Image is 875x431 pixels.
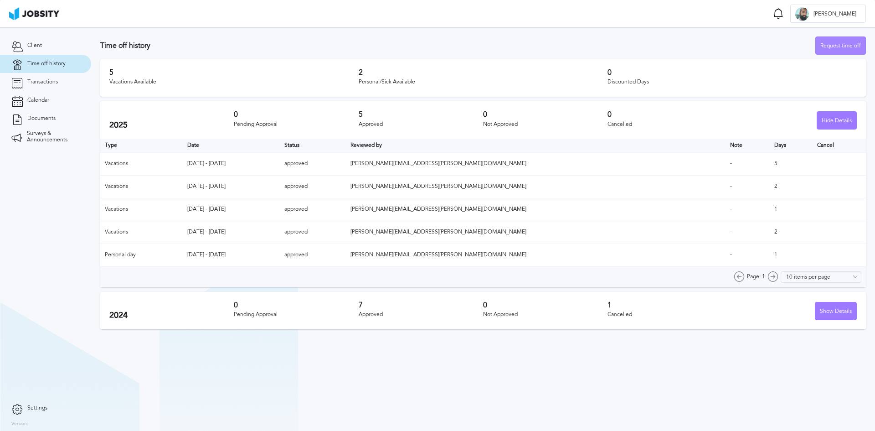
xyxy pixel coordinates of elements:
[359,301,483,309] h3: 7
[770,139,813,152] th: Days
[183,152,280,175] td: [DATE] - [DATE]
[817,112,856,130] div: Hide Details
[795,7,809,21] div: J
[109,120,234,130] h2: 2025
[350,183,526,189] span: [PERSON_NAME][EMAIL_ADDRESS][PERSON_NAME][DOMAIN_NAME]
[730,183,732,189] span: -
[607,301,732,309] h3: 1
[359,79,608,85] div: Personal/Sick Available
[607,68,857,77] h3: 0
[359,68,608,77] h3: 2
[280,198,346,221] td: approved
[27,97,49,104] span: Calendar
[809,11,861,17] span: [PERSON_NAME]
[359,312,483,318] div: Approved
[350,206,526,212] span: [PERSON_NAME][EMAIL_ADDRESS][PERSON_NAME][DOMAIN_NAME]
[817,111,857,130] button: Hide Details
[280,152,346,175] td: approved
[234,301,358,309] h3: 0
[11,421,28,427] label: Version:
[27,130,80,143] span: Surveys & Announcements
[280,175,346,198] td: approved
[109,68,359,77] h3: 5
[790,5,866,23] button: J[PERSON_NAME]
[816,37,865,55] div: Request time off
[183,139,280,152] th: Toggle SortBy
[350,228,526,235] span: [PERSON_NAME][EMAIL_ADDRESS][PERSON_NAME][DOMAIN_NAME]
[109,79,359,85] div: Vacations Available
[726,139,769,152] th: Toggle SortBy
[730,228,732,235] span: -
[183,198,280,221] td: [DATE] - [DATE]
[234,110,358,119] h3: 0
[483,301,607,309] h3: 0
[607,121,732,128] div: Cancelled
[100,152,183,175] td: Vacations
[770,152,813,175] td: 5
[747,274,765,280] span: Page: 1
[730,251,732,258] span: -
[280,244,346,266] td: approved
[730,160,732,166] span: -
[100,42,815,50] h3: Time off history
[730,206,732,212] span: -
[234,121,358,128] div: Pending Approval
[770,198,813,221] td: 1
[234,312,358,318] div: Pending Approval
[280,139,346,152] th: Toggle SortBy
[770,244,813,266] td: 1
[770,175,813,198] td: 2
[483,110,607,119] h3: 0
[100,221,183,244] td: Vacations
[27,61,66,67] span: Time off history
[100,175,183,198] td: Vacations
[27,115,56,122] span: Documents
[100,139,183,152] th: Type
[483,312,607,318] div: Not Approved
[183,175,280,198] td: [DATE] - [DATE]
[607,79,857,85] div: Discounted Days
[350,160,526,166] span: [PERSON_NAME][EMAIL_ADDRESS][PERSON_NAME][DOMAIN_NAME]
[815,302,856,321] div: Show Details
[27,405,47,411] span: Settings
[280,221,346,244] td: approved
[100,198,183,221] td: Vacations
[183,244,280,266] td: [DATE] - [DATE]
[183,221,280,244] td: [DATE] - [DATE]
[359,121,483,128] div: Approved
[109,311,234,320] h2: 2024
[607,312,732,318] div: Cancelled
[483,121,607,128] div: Not Approved
[770,221,813,244] td: 2
[359,110,483,119] h3: 5
[607,110,732,119] h3: 0
[350,251,526,258] span: [PERSON_NAME][EMAIL_ADDRESS][PERSON_NAME][DOMAIN_NAME]
[815,302,857,320] button: Show Details
[100,244,183,266] td: Personal day
[815,36,866,55] button: Request time off
[9,7,59,20] img: ab4bad089aa723f57921c736e9817d99.png
[346,139,726,152] th: Toggle SortBy
[813,139,866,152] th: Cancel
[27,79,58,85] span: Transactions
[27,42,42,49] span: Client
